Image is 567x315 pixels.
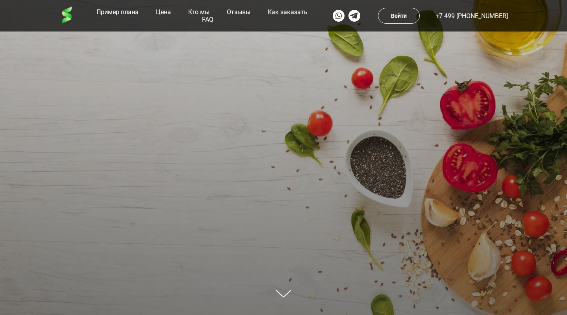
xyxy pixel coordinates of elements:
[391,9,407,22] td: Войти
[225,8,252,16] a: Отзывы
[94,8,141,16] a: Пример плана
[200,16,215,23] a: FAQ
[378,8,420,24] a: Войти
[435,12,508,20] a: +7 499 [PHONE_NUMBER]
[186,8,211,16] a: Кто мы
[266,8,309,16] a: Как заказать
[154,8,173,16] a: Цена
